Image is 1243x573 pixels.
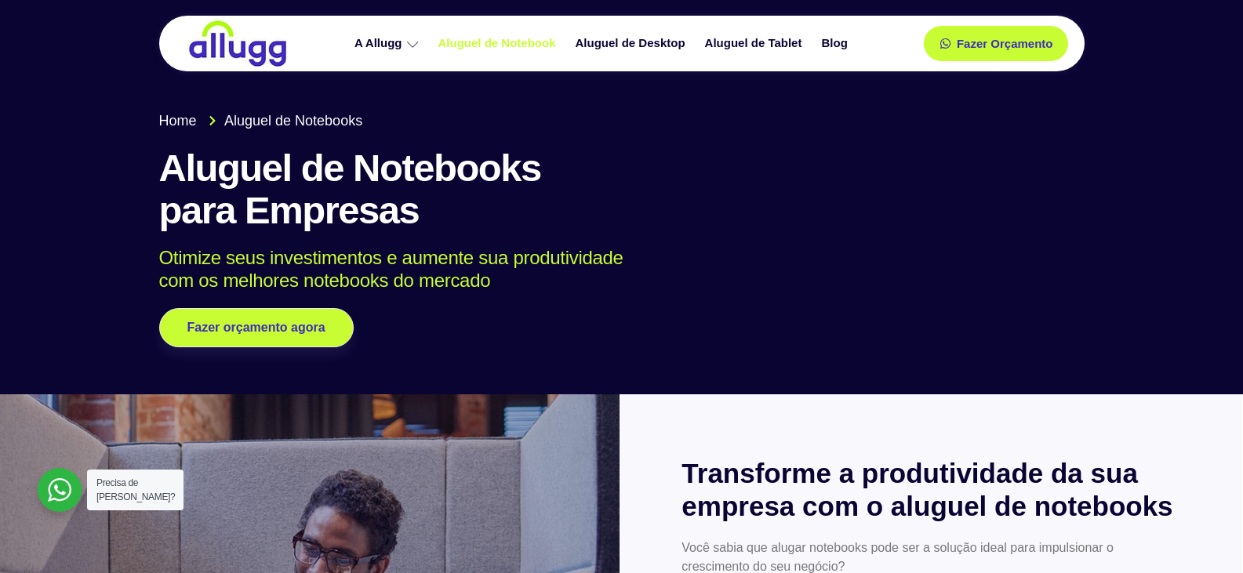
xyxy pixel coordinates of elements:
span: Home [159,111,197,132]
img: locação de TI é Allugg [187,20,289,67]
span: Precisa de [PERSON_NAME]? [96,477,175,502]
a: A Allugg [347,30,431,57]
p: Otimize seus investimentos e aumente sua produtividade com os melhores notebooks do mercado [159,247,1062,292]
a: Aluguel de Desktop [568,30,697,57]
h2: Transforme a produtividade da sua empresa com o aluguel de notebooks [681,457,1180,523]
span: Aluguel de Notebooks [220,111,362,132]
a: Fazer Orçamento [924,26,1069,61]
h1: Aluguel de Notebooks para Empresas [159,147,1085,232]
a: Aluguel de Notebook [431,30,568,57]
a: Blog [813,30,859,57]
a: Fazer orçamento agora [159,308,354,347]
a: Aluguel de Tablet [697,30,814,57]
span: Fazer Orçamento [957,38,1053,49]
span: Fazer orçamento agora [187,321,325,334]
